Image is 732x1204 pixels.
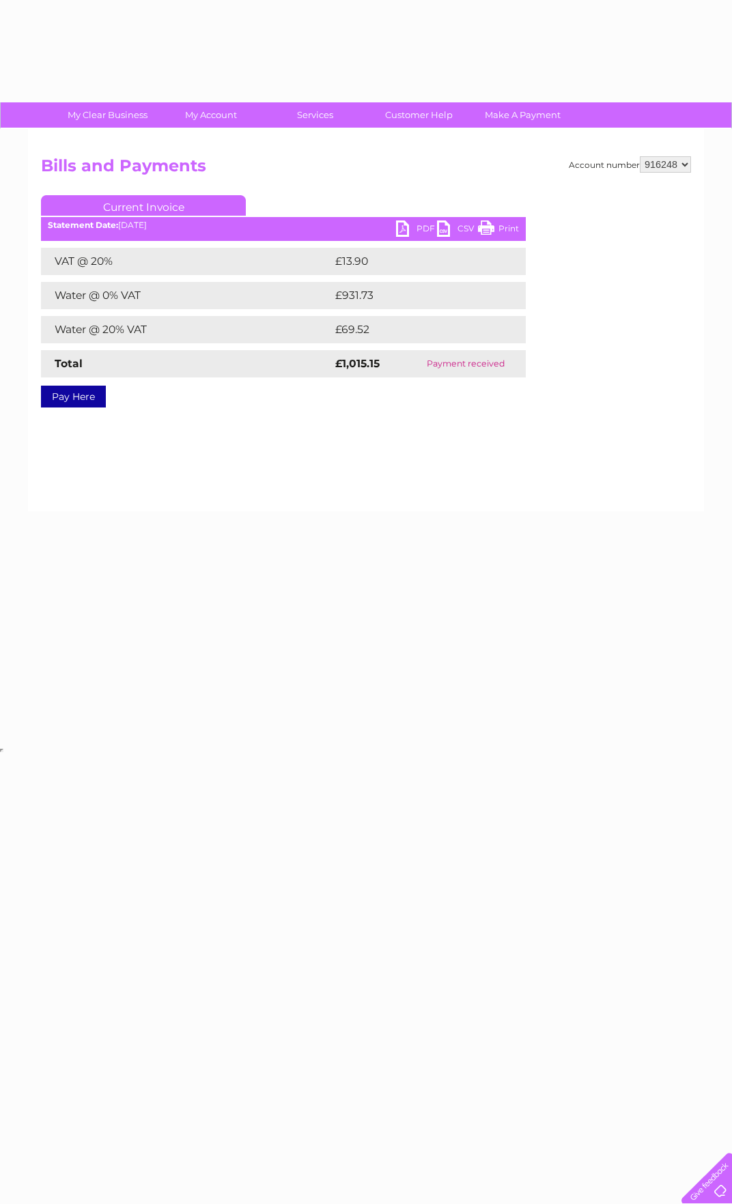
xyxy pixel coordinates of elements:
div: [DATE] [41,220,526,230]
a: My Account [155,102,268,128]
a: PDF [396,220,437,240]
td: VAT @ 20% [41,248,332,275]
a: Services [259,102,371,128]
strong: £1,015.15 [335,357,380,370]
td: Payment received [405,350,526,377]
strong: Total [55,357,83,370]
a: Customer Help [363,102,475,128]
a: Pay Here [41,386,106,407]
a: Make A Payment [466,102,579,128]
b: Statement Date: [48,220,118,230]
td: £13.90 [332,248,497,275]
a: CSV [437,220,478,240]
a: Print [478,220,519,240]
a: My Clear Business [51,102,164,128]
td: Water @ 0% VAT [41,282,332,309]
td: £69.52 [332,316,498,343]
div: Account number [569,156,691,173]
td: £931.73 [332,282,501,309]
td: Water @ 20% VAT [41,316,332,343]
h2: Bills and Payments [41,156,691,182]
a: Current Invoice [41,195,246,216]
